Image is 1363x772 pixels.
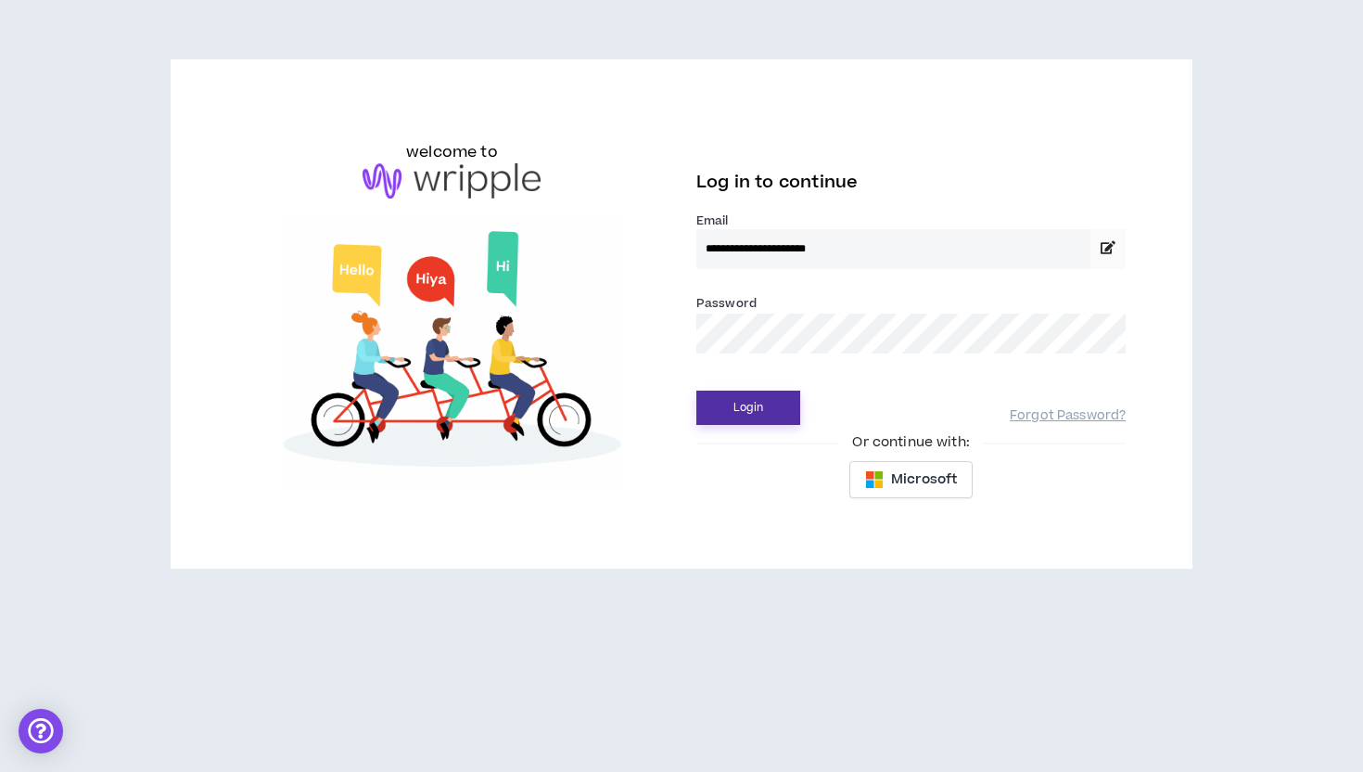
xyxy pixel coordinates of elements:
span: Or continue with: [839,432,982,453]
span: Log in to continue [696,171,858,194]
img: logo-brand.png [363,163,541,199]
label: Password [696,295,757,312]
button: Microsoft [849,461,973,498]
div: Open Intercom Messenger [19,709,63,753]
a: Forgot Password? [1010,407,1126,425]
label: Email [696,212,1126,229]
h6: welcome to [406,141,498,163]
img: Welcome to Wripple [237,217,667,487]
button: Login [696,391,800,425]
span: Microsoft [891,470,957,490]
